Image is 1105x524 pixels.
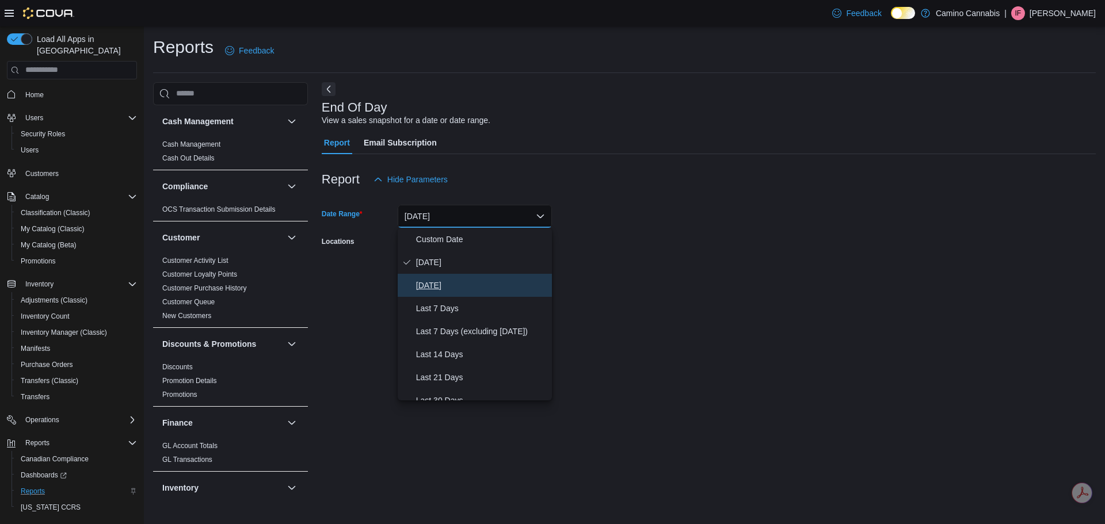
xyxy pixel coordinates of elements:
span: Customers [25,169,59,178]
button: Reports [2,435,142,451]
a: Users [16,143,43,157]
button: Reports [21,436,54,450]
span: Last 21 Days [416,370,547,384]
a: Transfers [16,390,54,404]
span: Canadian Compliance [16,452,137,466]
a: Customer Activity List [162,257,228,265]
span: Reports [21,487,45,496]
div: Discounts & Promotions [153,360,308,406]
span: Catalog [21,190,137,204]
button: Users [21,111,48,125]
span: Inventory Count [21,312,70,321]
div: Select listbox [398,228,552,400]
button: Manifests [12,341,142,357]
button: Customer [285,231,299,244]
span: Customer Activity List [162,256,228,265]
a: New Customers [162,312,211,320]
span: Users [21,146,39,155]
button: Customers [2,165,142,182]
a: Dashboards [16,468,71,482]
span: Customer Purchase History [162,284,247,293]
span: Reports [21,436,137,450]
span: Adjustments (Classic) [21,296,87,305]
span: Purchase Orders [21,360,73,369]
span: Last 14 Days [416,347,547,361]
button: Operations [2,412,142,428]
a: Promotion Details [162,377,217,385]
span: Inventory Count [16,309,137,323]
div: Finance [153,439,308,471]
h3: End Of Day [322,101,387,114]
p: Camino Cannabis [936,6,1000,20]
span: OCS Transaction Submission Details [162,205,276,214]
span: Users [16,143,137,157]
span: My Catalog (Beta) [21,240,77,250]
span: My Catalog (Classic) [21,224,85,234]
div: View a sales snapshot for a date or date range. [322,114,490,127]
span: Catalog [25,192,49,201]
span: Custom Date [416,232,547,246]
span: Last 7 Days (excluding [DATE]) [416,324,547,338]
h3: Cash Management [162,116,234,127]
button: Discounts & Promotions [162,338,283,350]
button: Security Roles [12,126,142,142]
span: Promotions [21,257,56,266]
a: Canadian Compliance [16,452,93,466]
a: Home [21,88,48,102]
span: Dark Mode [891,19,891,20]
button: Inventory [2,276,142,292]
span: Transfers (Classic) [21,376,78,385]
span: Last 7 Days [416,301,547,315]
span: New Customers [162,311,211,320]
span: Security Roles [16,127,137,141]
a: Discounts [162,363,193,371]
a: Feedback [220,39,279,62]
span: Customer Loyalty Points [162,270,237,279]
button: Reports [12,483,142,499]
h1: Reports [153,36,214,59]
button: Next [322,82,336,96]
span: GL Account Totals [162,441,218,450]
div: Ian Fundytus [1011,6,1025,20]
button: Catalog [21,190,54,204]
button: Compliance [162,181,283,192]
a: Adjustments (Classic) [16,293,92,307]
h3: Compliance [162,181,208,192]
p: | [1004,6,1007,20]
a: Promotions [16,254,60,268]
label: Locations [322,237,355,246]
span: Home [25,90,44,100]
div: Compliance [153,202,308,221]
button: Catalog [2,189,142,205]
span: Cash Out Details [162,154,215,163]
button: [US_STATE] CCRS [12,499,142,515]
button: Inventory [21,277,58,291]
div: Cash Management [153,137,308,170]
h3: Inventory [162,482,199,494]
button: Cash Management [285,114,299,128]
span: Classification (Classic) [16,206,137,220]
h3: Discounts & Promotions [162,338,256,350]
a: OCS Transaction Submission Details [162,205,276,213]
span: Users [25,113,43,123]
a: Inventory Count [16,309,74,323]
span: GL Transactions [162,455,212,464]
span: Email Subscription [364,131,437,154]
input: Dark Mode [891,7,915,19]
button: Inventory Count [12,308,142,324]
span: Inventory Manager (Classic) [16,326,137,339]
a: Cash Management [162,140,220,148]
span: [DATE] [416,255,547,269]
div: Customer [153,254,308,327]
span: Last 30 Days [416,393,547,407]
button: Purchase Orders [12,357,142,373]
span: My Catalog (Classic) [16,222,137,236]
span: Promotions [16,254,137,268]
h3: Customer [162,232,200,243]
span: Inventory [21,277,137,291]
span: Transfers [16,390,137,404]
button: Classification (Classic) [12,205,142,221]
button: My Catalog (Classic) [12,221,142,237]
button: Inventory Manager (Classic) [12,324,142,341]
button: Cash Management [162,116,283,127]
